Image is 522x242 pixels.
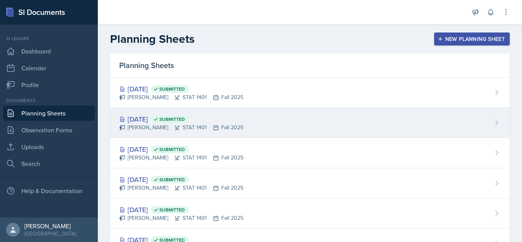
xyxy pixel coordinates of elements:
[110,168,510,198] a: [DATE] Submitted [PERSON_NAME]STAT 1401Fall 2025
[159,146,185,153] span: Submitted
[3,35,95,42] div: Si leader
[159,86,185,92] span: Submitted
[119,205,243,215] div: [DATE]
[119,84,243,94] div: [DATE]
[119,123,243,132] div: [PERSON_NAME] STAT 1401 Fall 2025
[119,154,243,162] div: [PERSON_NAME] STAT 1401 Fall 2025
[119,214,243,222] div: [PERSON_NAME] STAT 1401 Fall 2025
[3,60,95,76] a: Calendar
[110,32,195,46] h2: Planning Sheets
[3,156,95,171] a: Search
[110,198,510,229] a: [DATE] Submitted [PERSON_NAME]STAT 1401Fall 2025
[119,184,243,192] div: [PERSON_NAME] STAT 1401 Fall 2025
[119,144,243,154] div: [DATE]
[3,183,95,198] div: Help & Documentation
[434,32,510,45] button: New Planning Sheet
[3,139,95,154] a: Uploads
[110,108,510,138] a: [DATE] Submitted [PERSON_NAME]STAT 1401Fall 2025
[159,177,185,183] span: Submitted
[159,207,185,213] span: Submitted
[110,78,510,108] a: [DATE] Submitted [PERSON_NAME]STAT 1401Fall 2025
[3,97,95,104] div: Documents
[110,54,510,78] div: Planning Sheets
[119,93,243,101] div: [PERSON_NAME] STAT 1401 Fall 2025
[3,44,95,59] a: Dashboard
[24,222,76,230] div: [PERSON_NAME]
[119,174,243,185] div: [DATE]
[3,106,95,121] a: Planning Sheets
[110,138,510,168] a: [DATE] Submitted [PERSON_NAME]STAT 1401Fall 2025
[24,230,76,237] div: [GEOGRAPHIC_DATA]
[439,36,505,42] div: New Planning Sheet
[119,114,243,124] div: [DATE]
[159,116,185,122] span: Submitted
[3,122,95,138] a: Observation Forms
[3,77,95,93] a: Profile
